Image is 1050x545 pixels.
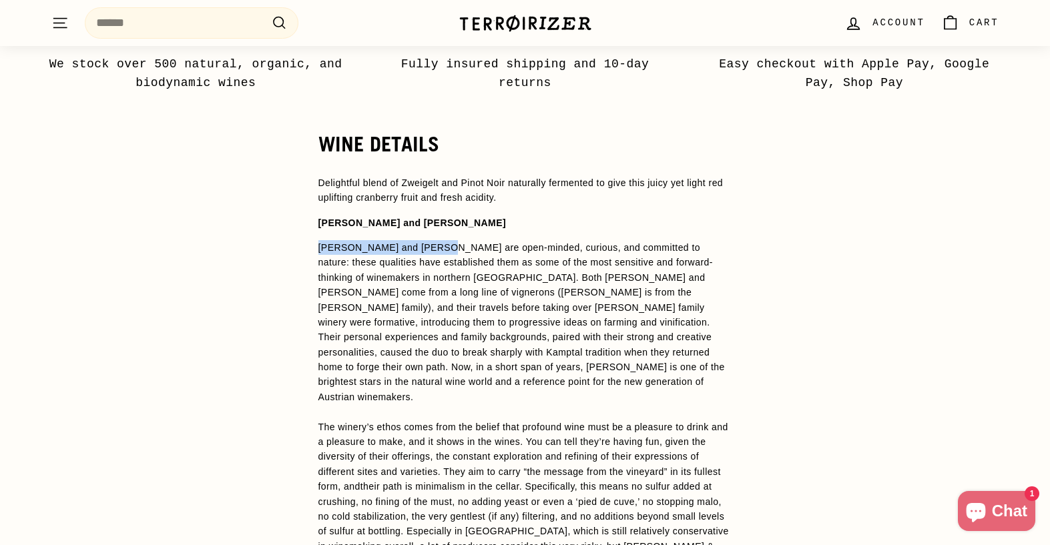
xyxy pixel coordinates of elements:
[318,177,724,203] span: Delightful blend of Zweigelt and Pinot Noir naturally fermented to give this juicy yet light red ...
[46,55,346,93] p: We stock over 500 natural, organic, and biodynamic wines
[933,3,1007,43] a: Cart
[318,133,732,155] h2: WINE DETAILS
[836,3,933,43] a: Account
[375,55,675,93] p: Fully insured shipping and 10-day returns
[318,217,507,228] strong: [PERSON_NAME] and [PERSON_NAME]
[969,15,999,30] span: Cart
[954,491,1039,534] inbox-online-store-chat: Shopify online store chat
[872,15,925,30] span: Account
[704,55,1004,93] p: Easy checkout with Apple Pay, Google Pay, Shop Pay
